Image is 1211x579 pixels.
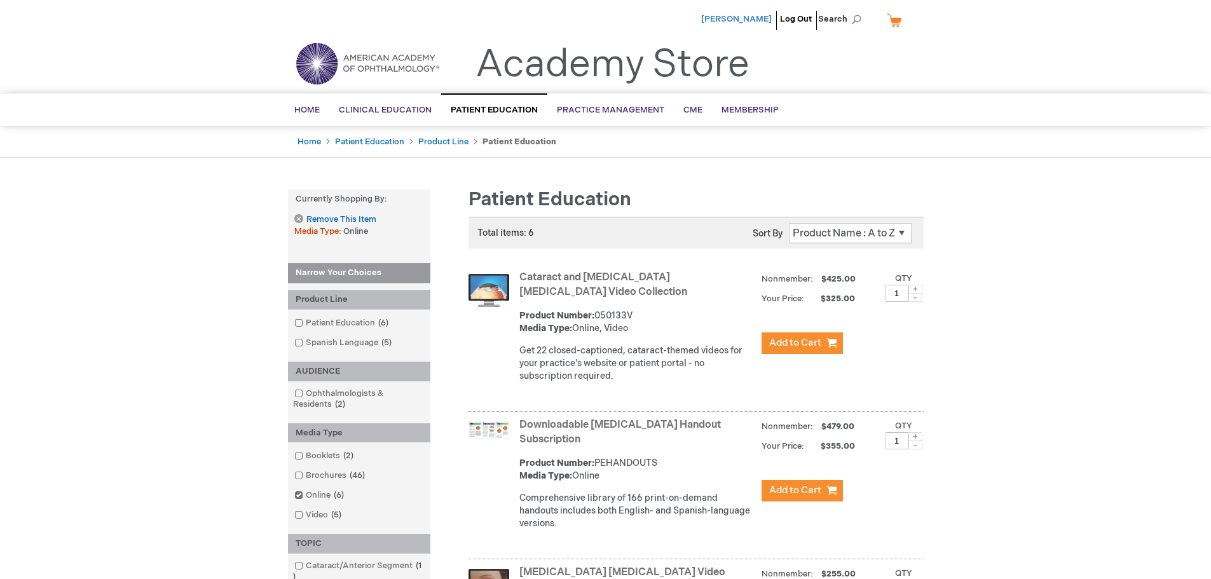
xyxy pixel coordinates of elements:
[339,105,432,115] span: Clinical Education
[288,263,430,283] strong: Narrow Your Choices
[519,492,755,530] div: Comprehensive library of 166 print-on-demand handouts includes both English- and Spanish-language...
[469,421,509,439] img: Downloadable Patient Education Handout Subscription
[895,568,912,578] label: Qty
[294,105,320,115] span: Home
[288,290,430,310] div: Product Line
[288,534,430,554] div: TOPIC
[291,450,359,462] a: Booklets2
[762,332,843,354] button: Add to Cart
[762,271,813,287] strong: Nonmember:
[780,14,812,24] a: Log Out
[291,388,427,411] a: Ophthalmologists & Residents2
[819,569,858,579] span: $255.00
[482,137,556,147] strong: Patient Education
[288,423,430,443] div: Media Type
[298,137,321,147] a: Home
[291,317,393,329] a: Patient Education6
[762,480,843,501] button: Add to Cart
[819,274,858,284] span: $425.00
[769,484,821,496] span: Add to Cart
[519,470,572,481] strong: Media Type:
[451,105,538,115] span: Patient Education
[340,451,357,461] span: 2
[762,419,813,435] strong: Nonmember:
[722,105,779,115] span: Membership
[294,214,376,225] a: Remove This Item
[331,490,347,500] span: 6
[306,214,376,226] span: Remove This Item
[378,337,395,348] span: 5
[477,228,534,238] span: Total items: 6
[819,421,856,432] span: $479.00
[806,294,857,304] span: $325.00
[806,441,857,451] span: $355.00
[291,337,397,349] a: Spanish Language5
[346,470,368,480] span: 46
[753,228,783,239] label: Sort By
[288,362,430,381] div: AUDIENCE
[519,271,687,298] a: Cataract and [MEDICAL_DATA] [MEDICAL_DATA] Video Collection
[519,344,755,383] p: Get 22 closed-captioned, cataract-themed videos for your practice's website or patient portal - n...
[328,510,345,520] span: 5
[762,441,804,451] strong: Your Price:
[476,42,749,88] a: Academy Store
[519,310,594,321] strong: Product Number:
[418,137,469,147] a: Product Line
[762,294,804,304] strong: Your Price:
[288,189,430,209] strong: Currently Shopping by:
[895,273,912,283] label: Qty
[519,323,572,334] strong: Media Type:
[886,432,908,449] input: Qty
[291,489,349,501] a: Online6
[769,337,821,349] span: Add to Cart
[519,457,755,482] div: PEHANDOUTS Online
[683,105,702,115] span: CME
[519,310,755,335] div: 050133V Online, Video
[519,419,721,446] a: Downloadable [MEDICAL_DATA] Handout Subscription
[291,509,346,521] a: Video5
[294,226,343,236] span: Media Type
[701,14,772,24] a: [PERSON_NAME]
[895,421,912,431] label: Qty
[469,274,509,307] img: Cataract and Refractive Surgery Patient Education Video Collection
[469,188,631,211] span: Patient Education
[886,285,908,302] input: Qty
[332,399,348,409] span: 2
[335,137,404,147] a: Patient Education
[343,226,368,236] span: Online
[818,6,866,32] span: Search
[291,470,370,482] a: Brochures46
[557,105,664,115] span: Practice Management
[519,458,594,468] strong: Product Number:
[375,318,392,328] span: 6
